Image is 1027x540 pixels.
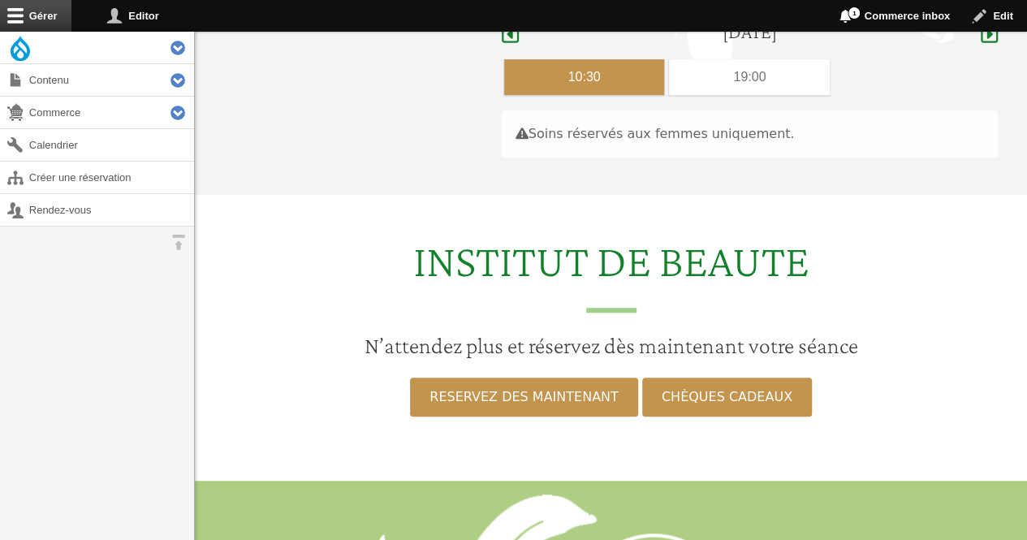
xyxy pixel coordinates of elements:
[205,332,1017,360] h3: N’attendez plus et réservez dès maintenant votre séance
[642,378,812,417] a: CHÈQUES CADEAUX
[162,227,194,258] button: Orientation horizontale
[848,6,861,19] span: 1
[504,59,665,95] div: 10:30
[502,110,998,158] div: Soins réservés aux femmes uniquement.
[669,59,830,95] div: 19:00
[205,234,1017,313] h2: INSTITUT DE BEAUTE
[410,378,637,417] a: RESERVEZ DES MAINTENANT
[723,20,777,44] h4: [DATE]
